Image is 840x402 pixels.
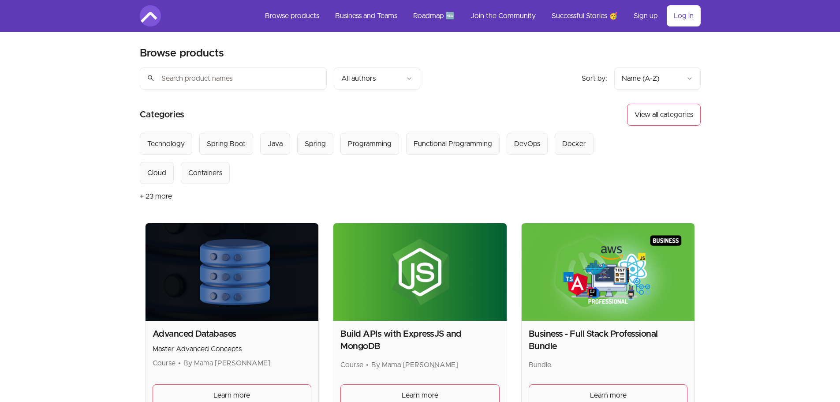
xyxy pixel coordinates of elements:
[328,5,404,26] a: Business and Teams
[207,139,246,149] div: Spring Boot
[340,328,500,353] h2: Build APIs with ExpressJS and MongoDB
[146,223,319,321] img: Product image for Advanced Databases
[153,344,312,354] p: Master Advanced Concepts
[334,68,420,90] button: Filter by author
[590,390,627,401] span: Learn more
[340,361,363,368] span: Course
[402,390,438,401] span: Learn more
[140,46,224,60] h2: Browse products
[545,5,625,26] a: Successful Stories 🥳
[147,72,155,84] span: search
[147,139,185,149] div: Technology
[147,168,166,178] div: Cloud
[371,361,458,368] span: By Mama [PERSON_NAME]
[140,5,161,26] img: Amigoscode logo
[562,139,586,149] div: Docker
[627,5,665,26] a: Sign up
[348,139,392,149] div: Programming
[258,5,326,26] a: Browse products
[582,75,607,82] span: Sort by:
[140,104,184,126] h2: Categories
[268,139,283,149] div: Java
[514,139,540,149] div: DevOps
[188,168,222,178] div: Containers
[183,360,270,367] span: By Mama [PERSON_NAME]
[178,360,181,367] span: •
[153,360,175,367] span: Course
[366,361,369,368] span: •
[333,223,507,321] img: Product image for Build APIs with ExpressJS and MongoDB
[258,5,701,26] nav: Main
[522,223,695,321] img: Product image for Business - Full Stack Professional Bundle
[140,184,172,209] button: + 23 more
[305,139,326,149] div: Spring
[213,390,250,401] span: Learn more
[406,5,462,26] a: Roadmap 🆕
[529,361,551,368] span: Bundle
[140,68,327,90] input: Search product names
[463,5,543,26] a: Join the Community
[627,104,701,126] button: View all categories
[153,328,312,340] h2: Advanced Databases
[614,68,701,90] button: Product sort options
[414,139,492,149] div: Functional Programming
[529,328,688,353] h2: Business - Full Stack Professional Bundle
[667,5,701,26] a: Log in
